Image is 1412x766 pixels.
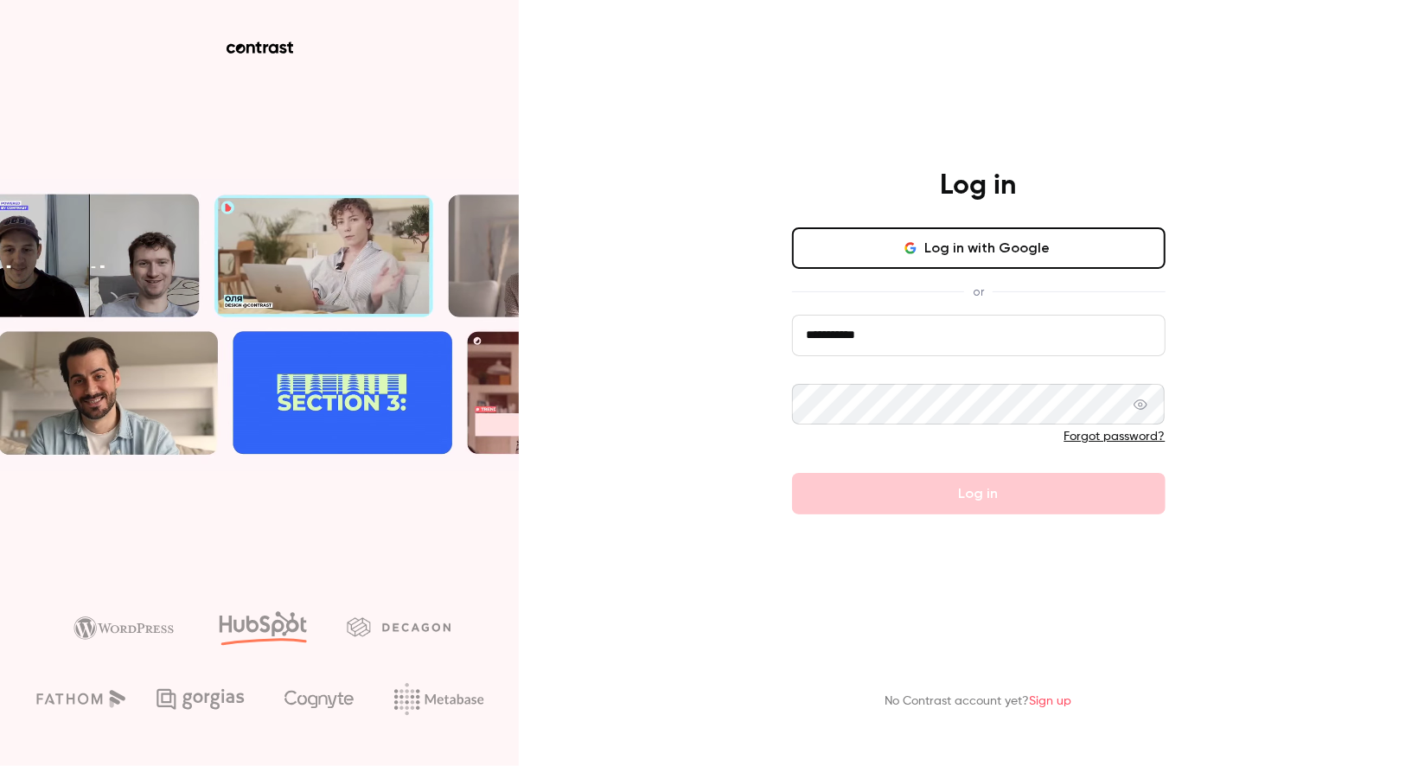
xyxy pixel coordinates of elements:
[1064,431,1166,443] a: Forgot password?
[964,283,993,301] span: or
[1030,695,1072,707] a: Sign up
[885,693,1072,711] p: No Contrast account yet?
[347,617,450,636] img: decagon
[941,169,1017,203] h4: Log in
[792,227,1166,269] button: Log in with Google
